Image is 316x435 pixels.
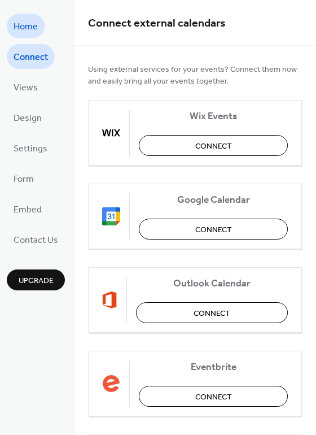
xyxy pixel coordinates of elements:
span: Settings [14,140,47,158]
button: Upgrade [7,269,65,290]
img: wix [102,124,120,142]
span: Connect [194,308,230,320]
span: Form [14,171,34,189]
span: Google Calendar [139,194,288,206]
button: Connect [139,135,288,156]
a: Home [7,14,45,38]
a: Design [7,105,49,130]
a: Connect [7,44,55,69]
a: Form [7,166,41,191]
img: eventbrite [102,375,120,393]
a: Contact Us [7,227,65,252]
span: Connect [195,391,232,403]
a: Embed [7,197,49,221]
span: Outlook Calendar [136,278,288,290]
button: Connect [136,302,288,323]
span: Using external services for your events? Connect them now and easily bring all your events together. [88,64,302,88]
img: google [102,207,120,225]
img: outlook [102,291,117,309]
span: Embed [14,201,42,219]
span: Contact Us [14,232,58,250]
span: Connect external calendars [88,12,226,34]
button: Connect [139,386,288,407]
span: Design [14,110,42,128]
span: Upgrade [19,275,54,287]
a: Settings [7,136,54,160]
span: Home [14,18,38,36]
span: Wix Events [139,111,288,123]
span: Connect [195,224,232,236]
span: Connect [195,141,232,153]
span: Connect [14,49,48,67]
span: Eventbrite [139,362,288,373]
button: Connect [139,219,288,240]
span: Views [14,79,38,97]
a: Views [7,75,45,99]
